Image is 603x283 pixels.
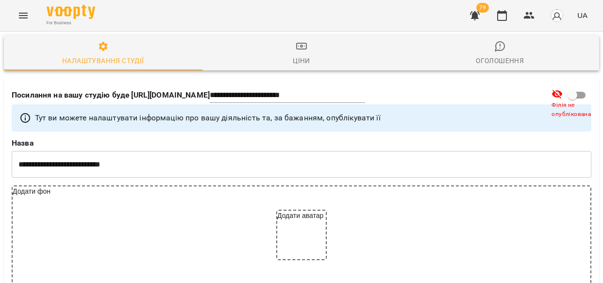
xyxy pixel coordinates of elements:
[47,5,95,19] img: Voopty Logo
[476,55,524,67] div: Оголошення
[550,9,564,22] img: avatar_s.png
[12,139,591,147] label: Назва
[35,112,381,124] p: Тут ви можете налаштувати інформацію про вашу діяльність та, за бажанням, опублікувати її
[577,10,587,20] span: UA
[277,211,326,259] div: Додати аватар
[552,100,600,119] span: Філія не опублікована
[47,20,95,26] span: For Business
[12,4,35,27] button: Menu
[12,89,210,101] p: Посилання на вашу студію буде [URL][DOMAIN_NAME]
[476,3,489,13] span: 79
[62,55,144,67] div: Налаштування студії
[293,55,310,67] div: Ціни
[573,6,591,24] button: UA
